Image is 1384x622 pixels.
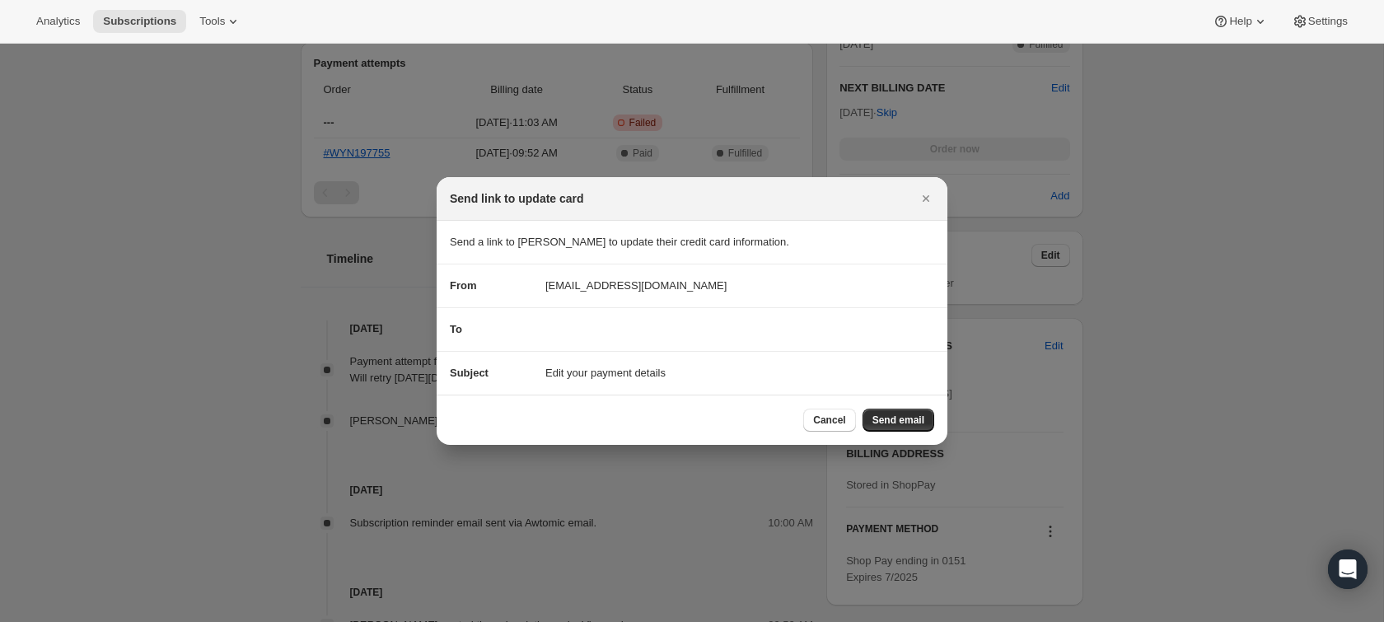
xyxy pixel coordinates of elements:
[1229,15,1251,28] span: Help
[872,414,924,427] span: Send email
[103,15,176,28] span: Subscriptions
[189,10,251,33] button: Tools
[36,15,80,28] span: Analytics
[803,409,855,432] button: Cancel
[450,190,584,207] h2: Send link to update card
[450,323,462,335] span: To
[450,367,489,379] span: Subject
[813,414,845,427] span: Cancel
[26,10,90,33] button: Analytics
[1203,10,1278,33] button: Help
[863,409,934,432] button: Send email
[545,278,727,294] span: [EMAIL_ADDRESS][DOMAIN_NAME]
[450,234,934,250] p: Send a link to [PERSON_NAME] to update their credit card information.
[450,279,477,292] span: From
[914,187,937,210] button: Close
[1282,10,1358,33] button: Settings
[1328,550,1368,589] div: Open Intercom Messenger
[199,15,225,28] span: Tools
[93,10,186,33] button: Subscriptions
[1308,15,1348,28] span: Settings
[545,365,666,381] span: Edit your payment details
